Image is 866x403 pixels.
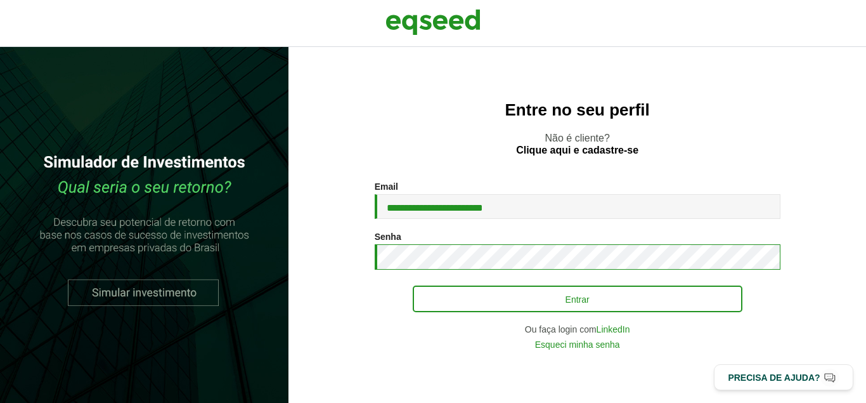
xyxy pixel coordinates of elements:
[314,101,841,119] h2: Entre no seu perfil
[413,286,742,312] button: Entrar
[535,340,620,349] a: Esqueci minha senha
[516,145,638,155] a: Clique aqui e cadastre-se
[375,232,401,241] label: Senha
[375,182,398,191] label: Email
[385,6,481,38] img: EqSeed Logo
[597,325,630,334] a: LinkedIn
[314,132,841,156] p: Não é cliente?
[375,325,780,334] div: Ou faça login com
